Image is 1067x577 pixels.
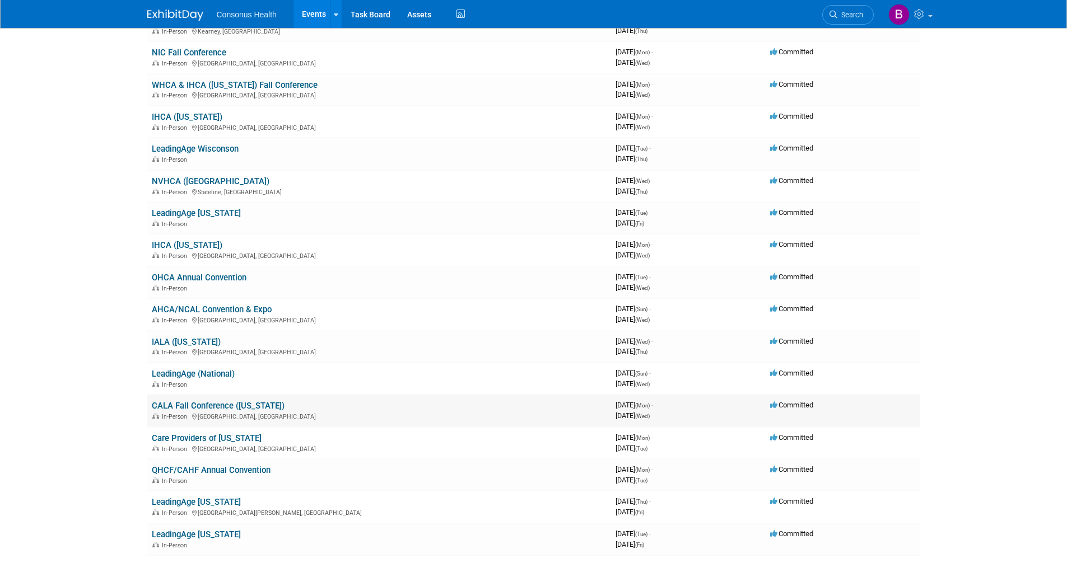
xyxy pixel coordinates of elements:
[770,208,813,217] span: Committed
[616,26,647,35] span: [DATE]
[616,379,650,388] span: [DATE]
[152,411,607,420] div: [GEOGRAPHIC_DATA], [GEOGRAPHIC_DATA]
[837,11,863,19] span: Search
[162,317,190,324] span: In-Person
[162,60,190,67] span: In-Person
[152,304,272,315] a: AHCA/NCAL Convention & Expo
[635,499,647,505] span: (Thu)
[770,176,813,185] span: Committed
[152,433,262,443] a: Care Providers of [US_STATE]
[616,315,650,323] span: [DATE]
[616,508,644,516] span: [DATE]
[152,123,607,132] div: [GEOGRAPHIC_DATA], [GEOGRAPHIC_DATA]
[770,273,813,281] span: Committed
[770,240,813,248] span: Committed
[152,124,159,130] img: In-Person Event
[616,411,650,420] span: [DATE]
[635,178,650,184] span: (Wed)
[888,4,910,25] img: Bridget Crane
[616,176,653,185] span: [DATE]
[152,26,607,35] div: Kearney, [GEOGRAPHIC_DATA]
[162,349,190,356] span: In-Person
[649,208,651,217] span: -
[616,401,653,409] span: [DATE]
[635,531,647,537] span: (Tue)
[152,189,159,194] img: In-Person Event
[616,369,651,377] span: [DATE]
[152,509,159,515] img: In-Person Event
[152,347,607,356] div: [GEOGRAPHIC_DATA], [GEOGRAPHIC_DATA]
[616,187,647,195] span: [DATE]
[616,123,650,131] span: [DATE]
[770,48,813,56] span: Committed
[162,285,190,292] span: In-Person
[649,144,651,152] span: -
[152,285,159,290] img: In-Person Event
[635,210,647,216] span: (Tue)
[635,317,650,323] span: (Wed)
[616,154,647,163] span: [DATE]
[616,273,651,281] span: [DATE]
[616,347,647,355] span: [DATE]
[152,317,159,322] img: In-Person Event
[635,445,647,452] span: (Tue)
[152,252,159,258] img: In-Person Event
[651,401,653,409] span: -
[635,285,650,291] span: (Wed)
[635,413,650,419] span: (Wed)
[616,219,644,227] span: [DATE]
[635,242,650,248] span: (Mon)
[152,187,607,196] div: Stateline, [GEOGRAPHIC_DATA]
[770,112,813,120] span: Committed
[651,48,653,56] span: -
[616,476,647,484] span: [DATE]
[635,28,647,34] span: (Thu)
[616,337,653,345] span: [DATE]
[152,477,159,483] img: In-Person Event
[635,339,650,345] span: (Wed)
[635,82,650,88] span: (Mon)
[616,144,651,152] span: [DATE]
[651,80,653,88] span: -
[152,444,607,453] div: [GEOGRAPHIC_DATA], [GEOGRAPHIC_DATA]
[616,304,651,313] span: [DATE]
[616,112,653,120] span: [DATE]
[635,381,650,387] span: (Wed)
[152,315,607,324] div: [GEOGRAPHIC_DATA], [GEOGRAPHIC_DATA]
[635,402,650,409] span: (Mon)
[635,274,647,280] span: (Tue)
[635,349,647,355] span: (Thu)
[635,509,644,515] span: (Fri)
[152,60,159,65] img: In-Person Event
[152,112,222,122] a: IHCA ([US_STATE])
[152,497,241,507] a: LeadingAge [US_STATE]
[770,337,813,345] span: Committed
[649,529,651,538] span: -
[635,124,650,130] span: (Wed)
[152,542,159,547] img: In-Person Event
[162,124,190,132] span: In-Person
[152,369,235,379] a: LeadingAge (National)
[616,529,651,538] span: [DATE]
[147,10,203,21] img: ExhibitDay
[651,465,653,473] span: -
[649,497,651,505] span: -
[770,497,813,505] span: Committed
[152,445,159,451] img: In-Person Event
[152,92,159,97] img: In-Person Event
[152,208,241,218] a: LeadingAge [US_STATE]
[770,144,813,152] span: Committed
[162,445,190,453] span: In-Person
[152,144,239,154] a: LeadingAge Wisconson
[152,28,159,34] img: In-Person Event
[152,337,221,347] a: IALA ([US_STATE])
[651,112,653,120] span: -
[162,413,190,420] span: In-Person
[616,48,653,56] span: [DATE]
[635,435,650,441] span: (Mon)
[162,477,190,485] span: In-Person
[635,146,647,152] span: (Tue)
[770,304,813,313] span: Committed
[162,252,190,260] span: In-Person
[635,306,647,312] span: (Sun)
